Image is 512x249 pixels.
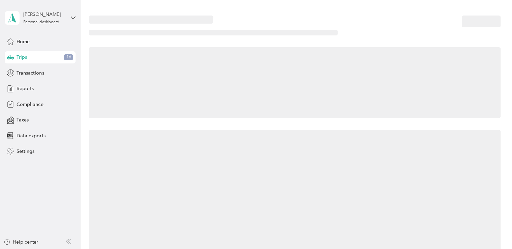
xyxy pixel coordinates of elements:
[64,54,73,60] span: 16
[17,148,34,155] span: Settings
[17,85,34,92] span: Reports
[17,38,30,45] span: Home
[17,116,29,123] span: Taxes
[474,211,512,249] iframe: Everlance-gr Chat Button Frame
[23,20,59,24] div: Personal dashboard
[17,70,44,77] span: Transactions
[17,54,27,61] span: Trips
[17,132,45,139] span: Data exports
[17,101,43,108] span: Compliance
[23,11,65,18] div: [PERSON_NAME]
[4,239,38,246] button: Help center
